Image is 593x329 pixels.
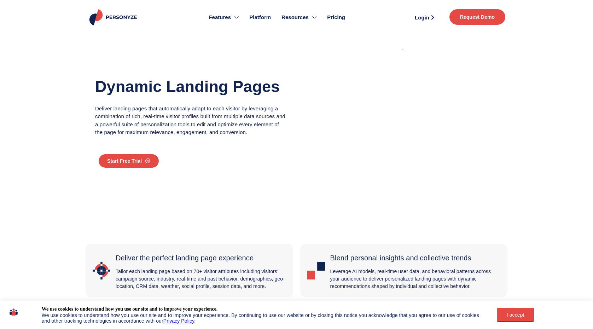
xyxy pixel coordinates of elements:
[116,268,286,290] p: Tailor each landing page based on 70+ visitor attributes including visitors’ campaign source, ind...
[107,158,142,163] span: Start Free Trial
[209,13,231,22] span: Features
[460,15,495,19] span: Request Demo
[116,254,254,262] span: Deliver the perfect landing page experience
[327,13,345,22] span: Pricing
[281,13,309,22] span: Resources
[415,15,429,20] span: Login
[88,9,140,25] img: Personyze logo
[407,12,442,23] a: Login
[497,308,534,322] button: I accept
[203,4,244,31] a: Features
[322,4,350,31] a: Pricing
[95,105,286,137] p: Deliver landing pages that automatically adapt to each visitor by leveraging a combination of ric...
[163,318,194,324] a: Privacy Policy
[249,13,271,22] span: Platform
[501,312,529,318] div: I accept
[99,154,159,168] a: Start Free Trial
[276,4,322,31] a: Resources
[244,4,276,31] a: Platform
[449,9,505,25] a: Request Demo
[95,75,286,98] h1: Dynamic Landing Pages
[10,306,18,318] img: icon
[330,268,501,290] p: Leverage AI models, real-time user data, and behavioral patterns across your audience to deliver ...
[42,312,479,324] div: We use cookies to understand how you use our site and to improve your experience. By continuing t...
[330,254,471,262] span: Blend personal insights and collective trends
[42,306,217,312] div: We use cookies to understand how you use our site and to improve your experience.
